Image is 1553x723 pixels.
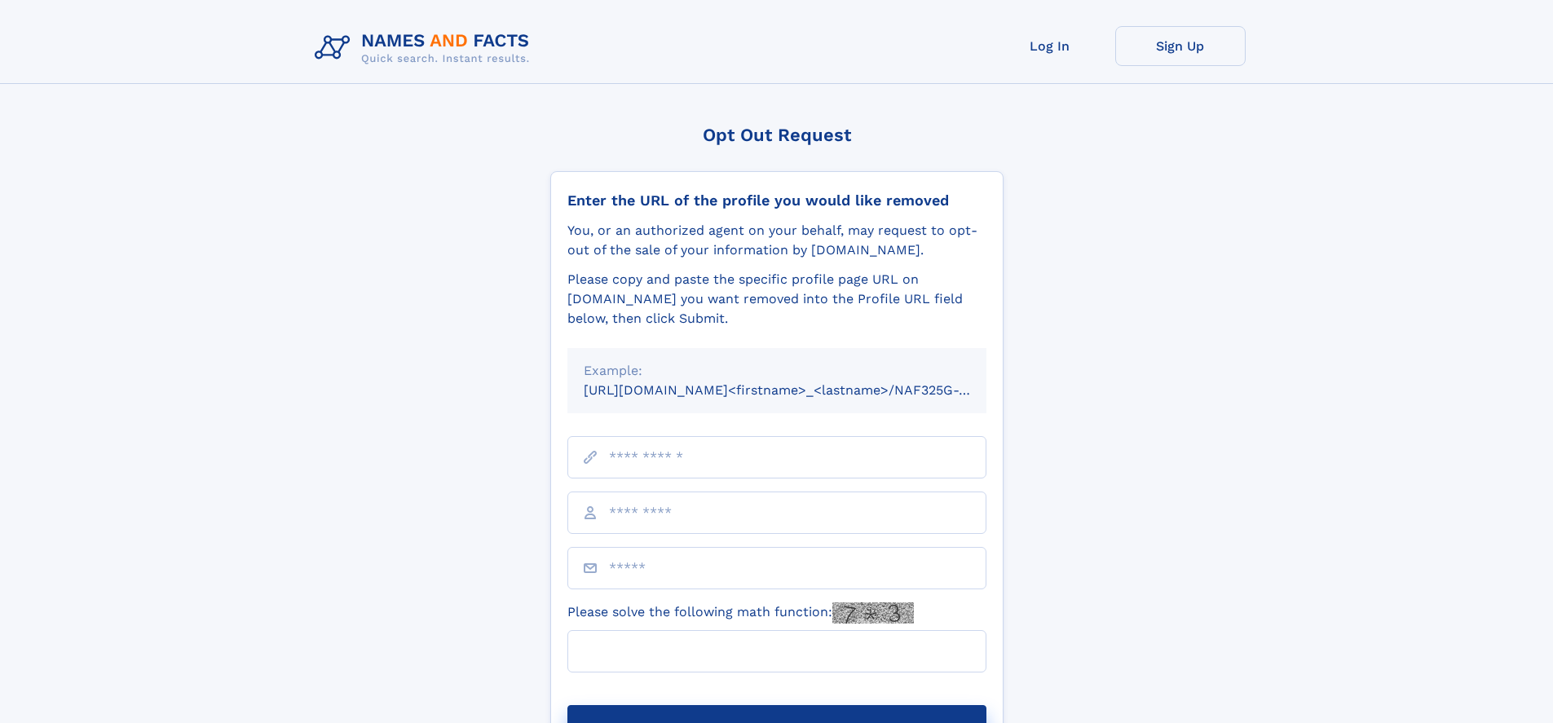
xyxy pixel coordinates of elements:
[985,26,1115,66] a: Log In
[567,192,986,209] div: Enter the URL of the profile you would like removed
[567,221,986,260] div: You, or an authorized agent on your behalf, may request to opt-out of the sale of your informatio...
[584,361,970,381] div: Example:
[567,270,986,328] div: Please copy and paste the specific profile page URL on [DOMAIN_NAME] you want removed into the Pr...
[308,26,543,70] img: Logo Names and Facts
[550,125,1004,145] div: Opt Out Request
[567,602,914,624] label: Please solve the following math function:
[584,382,1017,398] small: [URL][DOMAIN_NAME]<firstname>_<lastname>/NAF325G-xxxxxxxx
[1115,26,1246,66] a: Sign Up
